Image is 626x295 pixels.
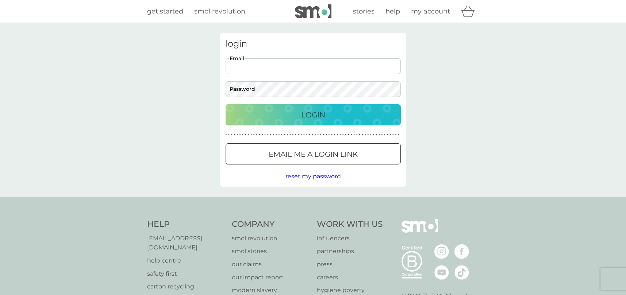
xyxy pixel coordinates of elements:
p: ● [303,133,305,136]
p: ● [239,133,241,136]
p: ● [273,133,274,136]
div: basket [461,4,479,19]
p: ● [289,133,291,136]
a: careers [317,273,383,282]
p: ● [228,133,230,136]
h4: Work With Us [317,219,383,230]
span: help [385,7,400,15]
p: ● [342,133,344,136]
p: ● [337,133,338,136]
h4: Company [232,219,310,230]
p: ● [365,133,366,136]
p: ● [367,133,369,136]
a: help centre [147,256,225,265]
p: ● [339,133,341,136]
h4: Help [147,219,225,230]
p: ● [248,133,249,136]
p: ● [256,133,257,136]
p: ● [262,133,263,136]
p: ● [278,133,280,136]
p: ● [353,133,355,136]
p: ● [389,133,391,136]
a: my account [411,6,450,17]
a: our claims [232,260,310,269]
p: ● [331,133,333,136]
p: ● [356,133,358,136]
img: smol [402,219,438,244]
a: our impact report [232,273,310,282]
p: ● [276,133,277,136]
p: ● [264,133,266,136]
a: smol stories [232,247,310,256]
p: ● [395,133,397,136]
p: ● [306,133,308,136]
p: ● [348,133,349,136]
p: ● [392,133,394,136]
a: [EMAIL_ADDRESS][DOMAIN_NAME] [147,234,225,252]
img: visit the smol Instagram page [434,244,449,259]
a: help [385,6,400,17]
p: ● [334,133,335,136]
p: ● [329,133,330,136]
span: get started [147,7,183,15]
p: ● [242,133,243,136]
p: ● [253,133,255,136]
p: ● [298,133,299,136]
span: stories [353,7,375,15]
p: Login [301,109,325,121]
p: ● [381,133,383,136]
p: ● [384,133,385,136]
img: visit the smol Youtube page [434,265,449,280]
a: smol revolution [232,234,310,243]
p: ● [359,133,361,136]
span: reset my password [285,173,341,180]
p: ● [226,133,227,136]
p: ● [237,133,238,136]
a: smol revolution [194,6,245,17]
a: stories [353,6,375,17]
p: ● [345,133,346,136]
p: ● [362,133,363,136]
p: ● [234,133,235,136]
p: ● [373,133,375,136]
p: ● [323,133,324,136]
button: Login [226,104,401,125]
a: press [317,260,383,269]
a: influencers [317,234,383,243]
p: Email me a login link [269,148,358,160]
a: partnerships [317,247,383,256]
a: get started [147,6,183,17]
p: ● [245,133,246,136]
span: my account [411,7,450,15]
p: ● [309,133,310,136]
img: visit the smol Tiktok page [454,265,469,280]
a: hygiene poverty [317,286,383,295]
p: ● [320,133,322,136]
p: ● [317,133,319,136]
p: ● [250,133,252,136]
p: ● [267,133,269,136]
p: ● [300,133,302,136]
p: ● [284,133,285,136]
p: ● [376,133,377,136]
p: ● [351,133,352,136]
a: carton recycling [147,282,225,291]
a: safety first [147,269,225,279]
p: ● [270,133,272,136]
p: ● [281,133,283,136]
span: smol revolution [194,7,245,15]
p: ● [370,133,372,136]
p: ● [387,133,388,136]
button: reset my password [285,172,341,181]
